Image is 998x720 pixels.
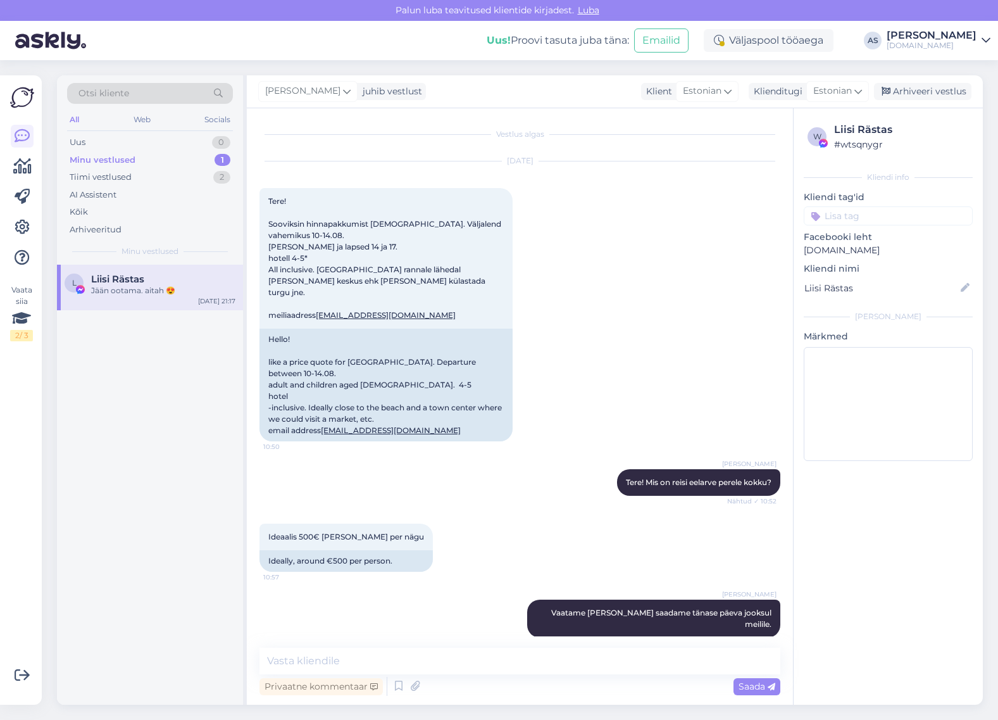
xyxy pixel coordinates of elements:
[722,590,777,599] span: [PERSON_NAME]
[263,442,311,452] span: 10:50
[722,459,777,469] span: [PERSON_NAME]
[634,28,689,53] button: Emailid
[212,136,230,149] div: 0
[70,206,88,218] div: Kõik
[70,136,85,149] div: Uus
[874,83,971,100] div: Arhiveeri vestlus
[259,155,780,167] div: [DATE]
[834,137,969,151] div: # wtsqnygr
[265,84,340,98] span: [PERSON_NAME]
[804,191,973,204] p: Kliendi tag'id
[683,84,721,98] span: Estonian
[727,496,777,506] span: Nähtud ✓ 10:52
[834,122,969,137] div: Liisi Rästas
[804,262,973,275] p: Kliendi nimi
[72,278,77,287] span: L
[259,129,780,140] div: Vestlus algas
[804,206,973,225] input: Lisa tag
[804,330,973,343] p: Märkmed
[263,572,311,582] span: 10:57
[70,189,116,201] div: AI Assistent
[259,678,383,695] div: Privaatne kommentaar
[268,532,424,541] span: Ideaalis 500€ [PERSON_NAME] per nägu
[259,329,513,441] div: Hello! like a price quote for [GEOGRAPHIC_DATA]. Departure between 10-14.08. adult and children a...
[739,681,775,692] span: Saada
[70,171,132,184] div: Tiimi vestlused
[804,172,973,183] div: Kliendi info
[487,34,511,46] b: Uus!
[316,310,456,320] a: [EMAIL_ADDRESS][DOMAIN_NAME]
[813,132,821,141] span: w
[122,246,178,257] span: Minu vestlused
[887,41,976,51] div: [DOMAIN_NAME]
[268,196,503,320] span: Tere! Sooviksin hinnapakkumist [DEMOGRAPHIC_DATA]. Väljalend vahemikus 10-14.08. [PERSON_NAME] ja...
[213,171,230,184] div: 2
[67,111,82,128] div: All
[804,231,973,244] p: Facebooki leht
[551,608,773,629] span: Vaatame [PERSON_NAME] saadame tänase päeva jooksul meilile.
[804,311,973,322] div: [PERSON_NAME]
[574,4,603,16] span: Luba
[78,87,129,100] span: Otsi kliente
[704,29,833,52] div: Väljaspool tööaega
[641,85,672,98] div: Klient
[626,477,771,487] span: Tere! Mis on reisi eelarve perele kokku?
[91,274,144,285] span: Liisi Rästas
[70,154,135,167] div: Minu vestlused
[10,85,34,110] img: Askly Logo
[321,426,461,435] a: [EMAIL_ADDRESS][DOMAIN_NAME]
[131,111,153,128] div: Web
[864,32,882,49] div: AS
[813,84,852,98] span: Estonian
[10,284,33,341] div: Vaata siia
[259,550,433,572] div: Ideally, around €500 per person.
[215,154,230,167] div: 1
[91,285,235,296] div: Jään ootama. aitah 😍
[198,296,235,306] div: [DATE] 21:17
[887,30,990,51] a: [PERSON_NAME][DOMAIN_NAME]
[358,85,422,98] div: juhib vestlust
[10,330,33,341] div: 2 / 3
[804,281,958,295] input: Lisa nimi
[804,244,973,257] p: [DOMAIN_NAME]
[749,85,802,98] div: Klienditugi
[487,33,629,48] div: Proovi tasuta juba täna:
[887,30,976,41] div: [PERSON_NAME]
[70,224,122,236] div: Arhiveeritud
[202,111,233,128] div: Socials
